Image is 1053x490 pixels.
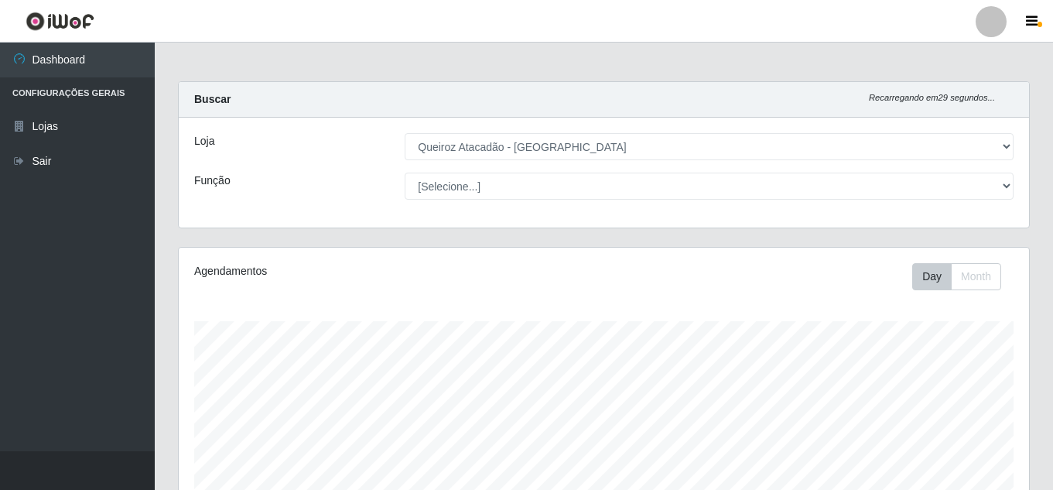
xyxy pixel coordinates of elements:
[869,93,995,102] i: Recarregando em 29 segundos...
[194,93,231,105] strong: Buscar
[912,263,952,290] button: Day
[912,263,1014,290] div: Toolbar with button groups
[194,133,214,149] label: Loja
[194,263,522,279] div: Agendamentos
[951,263,1001,290] button: Month
[194,173,231,189] label: Função
[26,12,94,31] img: CoreUI Logo
[912,263,1001,290] div: First group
